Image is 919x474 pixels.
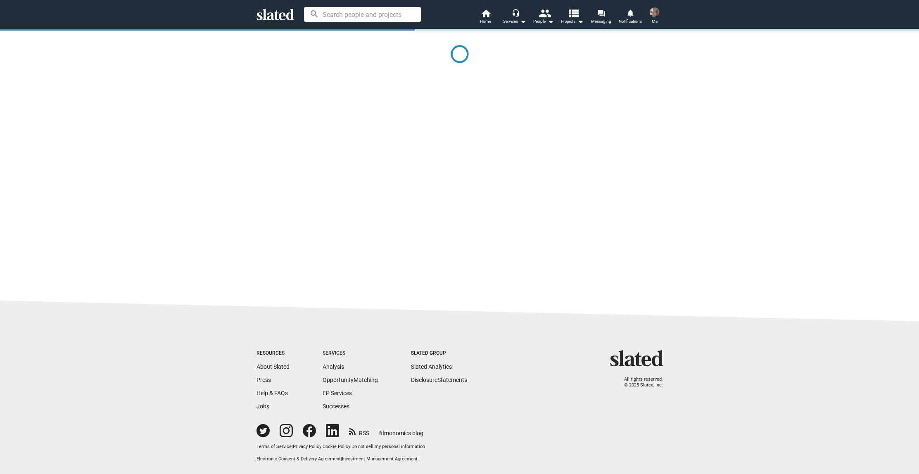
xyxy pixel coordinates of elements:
[480,17,491,26] span: Home
[652,17,658,26] span: Me
[615,377,663,389] p: All rights reserved. © 2025 Slated, Inc.
[575,17,585,26] mat-icon: arrow_drop_down
[323,363,344,370] a: Analysis
[256,403,269,410] a: Jobs
[323,403,349,410] a: Successes
[626,9,634,17] mat-icon: notifications
[323,444,350,449] a: Cookie Policy
[650,7,660,17] img: Jay Thompson
[538,7,550,19] mat-icon: people
[411,377,467,383] a: DisclosureStatements
[321,444,323,449] span: |
[256,444,292,449] a: Terms of Service
[379,430,389,436] span: film
[304,7,421,22] input: Search people and projects
[256,363,290,370] a: About Slated
[481,8,491,18] mat-icon: home
[587,8,616,26] a: Messaging
[529,8,558,26] button: People
[292,444,293,449] span: |
[518,17,528,26] mat-icon: arrow_drop_down
[503,17,526,26] div: Services
[256,350,290,357] div: Resources
[597,9,605,17] mat-icon: forum
[323,390,352,396] a: EP Services
[256,377,271,383] a: Press
[567,7,579,19] mat-icon: view_list
[379,423,423,437] a: filmonomics blog
[591,17,611,26] span: Messaging
[645,6,665,27] button: Jay ThompsonMe
[533,17,554,26] div: People
[349,424,369,437] a: RSS
[350,444,351,449] span: |
[500,8,529,26] button: Services
[616,8,645,26] a: Notifications
[546,17,556,26] mat-icon: arrow_drop_down
[471,8,500,26] a: Home
[411,350,467,357] div: Slated Group
[293,444,321,449] a: Privacy Policy
[561,17,584,26] span: Projects
[341,456,342,462] span: |
[512,9,519,17] mat-icon: headset_mic
[342,456,418,462] a: Investment Management Agreement
[411,363,452,370] a: Slated Analytics
[558,8,587,26] button: Projects
[323,350,378,357] div: Services
[256,390,288,396] a: Help & FAQs
[256,456,341,462] a: Electronic Consent & Delivery Agreement
[619,17,642,26] span: Notifications
[351,444,425,450] button: Do not sell my personal information
[323,377,378,383] a: OpportunityMatching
